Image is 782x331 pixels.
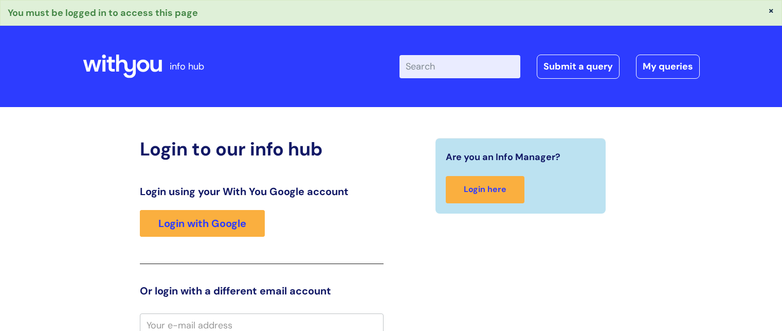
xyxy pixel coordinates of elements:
[636,55,700,78] a: My queries
[140,285,384,297] h3: Or login with a different email account
[140,210,265,237] a: Login with Google
[768,6,774,15] button: ×
[537,55,620,78] a: Submit a query
[446,149,560,165] span: Are you an Info Manager?
[140,185,384,198] h3: Login using your With You Google account
[140,138,384,160] h2: Login to our info hub
[446,176,524,203] a: Login here
[399,55,520,78] input: Search
[170,58,204,75] p: info hub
